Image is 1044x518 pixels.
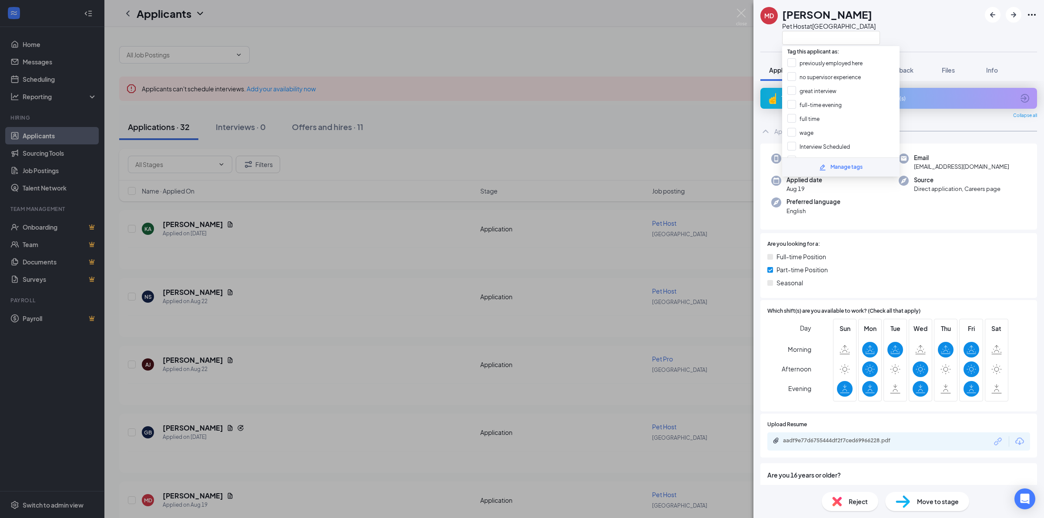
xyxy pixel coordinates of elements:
[773,437,780,444] svg: Paperclip
[1008,10,1019,20] svg: ArrowRight
[1020,93,1030,104] svg: ArrowCircle
[786,197,840,206] span: Preferred language
[1013,112,1037,119] span: Collapse all
[987,10,998,20] svg: ArrowLeftNew
[764,11,774,20] div: MD
[986,66,998,74] span: Info
[913,324,928,333] span: Wed
[782,43,844,57] span: Tag this applicant as:
[773,437,913,445] a: Paperclipaadf9e77d6755444df2f7ced69966228.pdf
[782,361,811,377] span: Afternoon
[862,324,878,333] span: Mon
[782,22,880,30] div: Pet Host at [GEOGRAPHIC_DATA]
[776,483,814,493] span: yes (Correct)
[938,324,954,333] span: Thu
[849,497,868,506] span: Reject
[819,164,826,171] svg: Pencil
[769,66,802,74] span: Application
[782,7,872,22] h1: [PERSON_NAME]
[22,61,54,68] strong: REPORTED
[786,184,822,193] span: Aug 19
[914,184,1000,193] span: Direct application, Careers page
[1014,436,1025,447] svg: Download
[942,66,955,74] span: Files
[830,163,863,171] div: Manage tags
[15,40,124,75] p: Phishing is getting sophisticated, with red flags less apparent. Any email that is suspicious, SP...
[767,470,1030,480] span: Are you 16 years or older?
[788,341,811,357] span: Morning
[1,1,18,18] img: 1755887412032553598.png
[964,324,979,333] span: Fri
[776,252,826,261] span: Full-time Position
[917,497,959,506] span: Move to stage
[783,437,905,444] div: aadf9e77d6755444df2f7ced69966228.pdf
[887,324,903,333] span: Tue
[800,323,811,333] span: Day
[760,126,771,137] svg: ChevronUp
[786,207,840,215] span: English
[767,240,820,248] span: Are you looking for a:
[993,436,1004,447] svg: Link
[18,6,85,15] div: NVA CyberSecurity
[776,278,803,287] span: Seasonal
[1027,10,1037,20] svg: Ellipses
[15,104,124,139] p: Please watch this 2-minute video to review the warning signs from the recent phishing email so th...
[914,162,1009,171] span: [EMAIL_ADDRESS][DOMAIN_NAME]
[1014,488,1035,509] div: Open Intercom Messenger
[914,154,1009,162] span: Email
[788,381,811,396] span: Evening
[1006,7,1021,23] button: ArrowRight
[7,197,132,226] div: It looks like nobody's here, so I'm closing this conversation.
[774,127,806,136] div: Application
[6,6,15,15] img: 1755887412032553598.png
[989,324,1004,333] span: Sat
[776,265,828,274] span: Part-time Position
[767,307,920,315] span: Which shift(s) are you available to work? (Check all that apply)
[837,324,853,333] span: Sun
[914,176,1000,184] span: Source
[985,7,1000,23] button: ArrowLeftNew
[767,421,807,429] span: Upload Resume
[786,176,822,184] span: Applied date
